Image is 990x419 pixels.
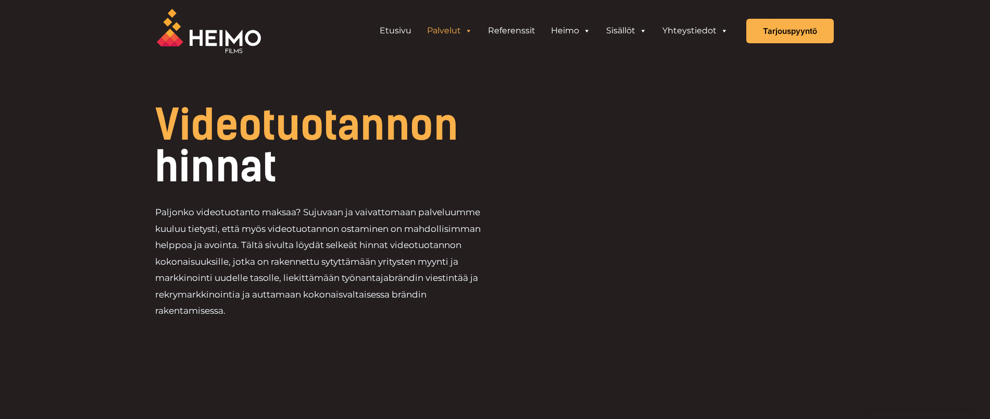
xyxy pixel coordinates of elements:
span: Videotuotannon [155,100,458,150]
h1: hinnat [155,104,566,188]
aside: Header Widget 1 [367,20,741,41]
img: Heimo Filmsin logo [157,9,261,53]
a: Palvelut [419,20,480,41]
a: Heimo [543,20,598,41]
p: Paljonko videotuotanto maksaa? Sujuvaan ja vaivattomaan palveluumme kuuluu tietysti, että myös vi... [155,204,495,319]
a: Referenssit [480,20,543,41]
a: Yhteystiedot [655,20,736,41]
a: Etusivu [372,20,419,41]
a: Tarjouspyyntö [746,19,834,43]
a: Sisällöt [598,20,655,41]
